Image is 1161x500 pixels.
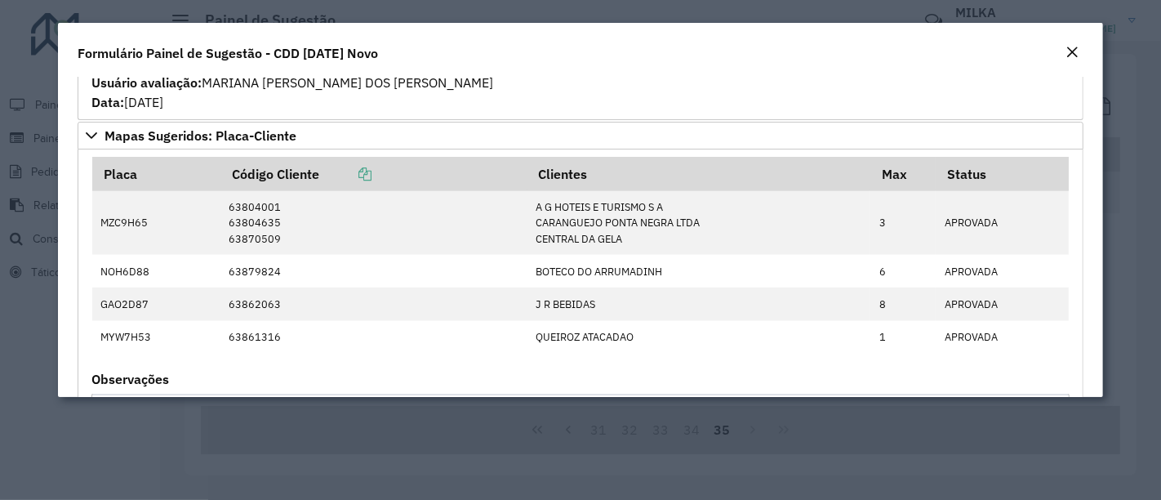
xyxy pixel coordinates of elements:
td: A G HOTEIS E TURISMO S A CARANGUEJO PONTA NEGRA LTDA CENTRAL DA GELA [527,191,871,255]
strong: Data: [91,94,124,110]
td: MYW7H53 [92,321,220,354]
td: NOH6D88 [92,255,220,288]
a: Copiar [319,166,371,182]
span: Mapas Sugeridos: Placa-Cliente [105,129,296,142]
td: APROVADA [936,255,1069,288]
h4: Formulário Painel de Sugestão - CDD [DATE] Novo [78,43,378,63]
th: Clientes [527,157,871,191]
td: 6 [870,255,936,288]
span: Aplicada Automaticamente MARIANA [PERSON_NAME] DOS [PERSON_NAME] [DATE] [91,55,493,110]
button: Close [1061,42,1083,64]
td: APROVADA [936,288,1069,320]
td: 8 [870,288,936,320]
th: Placa [92,157,220,191]
th: Status [936,157,1069,191]
td: 63804001 63804635 63870509 [220,191,527,255]
td: APROVADA [936,191,1069,255]
td: BOTECO DO ARRUMADINH [527,255,871,288]
td: 63861316 [220,321,527,354]
td: 63879824 [220,255,527,288]
td: QUEIROZ ATACADAO [527,321,871,354]
strong: Usuário avaliação: [91,74,202,91]
em: Fechar [1065,46,1079,59]
td: 3 [870,191,936,255]
td: MZC9H65 [92,191,220,255]
a: Mapas Sugeridos: Placa-Cliente [78,122,1083,150]
td: 63862063 [220,288,527,320]
td: J R BEBIDAS [527,288,871,320]
td: GAO2D87 [92,288,220,320]
label: Observações [91,369,169,389]
th: Código Cliente [220,157,527,191]
td: 1 [870,321,936,354]
td: APROVADA [936,321,1069,354]
th: Max [870,157,936,191]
